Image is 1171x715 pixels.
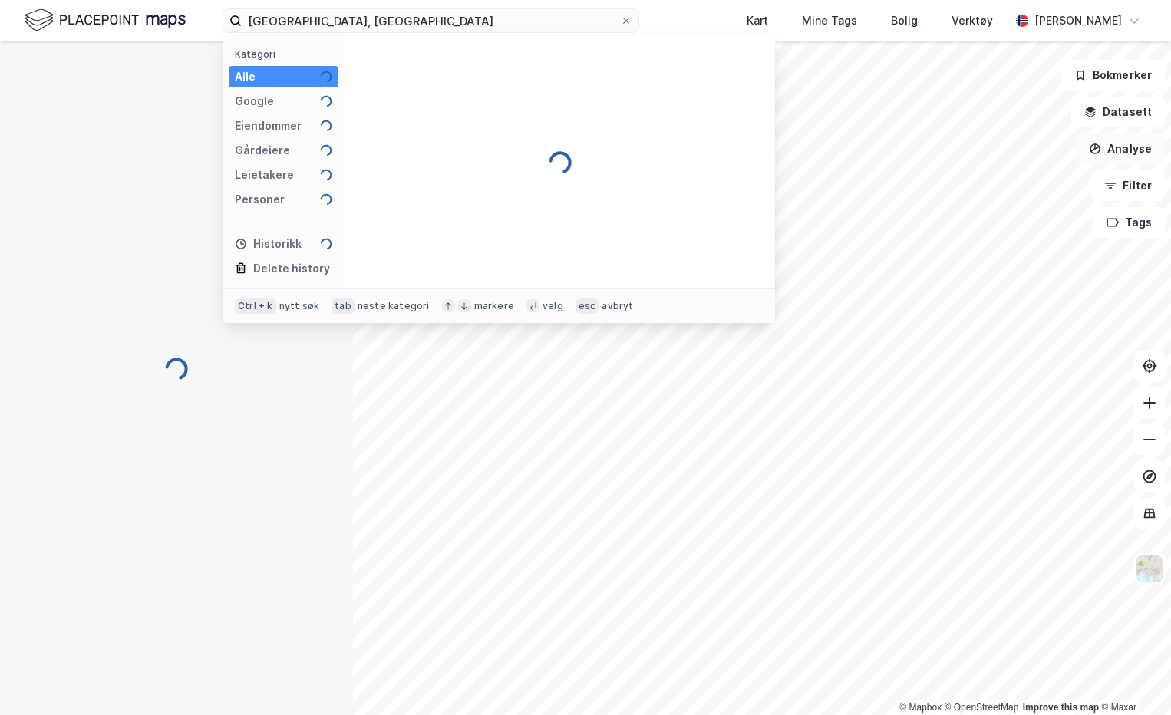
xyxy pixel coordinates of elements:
div: esc [576,298,599,314]
div: Historikk [235,235,302,253]
div: Leietakere [235,166,294,184]
img: spinner.a6d8c91a73a9ac5275cf975e30b51cfb.svg [320,95,332,107]
button: Datasett [1071,97,1165,127]
div: Eiendommer [235,117,302,135]
div: [PERSON_NAME] [1034,12,1122,30]
div: avbryt [602,300,633,312]
div: Gårdeiere [235,141,290,160]
a: Mapbox [899,702,942,713]
div: Personer [235,190,285,209]
img: spinner.a6d8c91a73a9ac5275cf975e30b51cfb.svg [320,193,332,206]
img: spinner.a6d8c91a73a9ac5275cf975e30b51cfb.svg [320,169,332,181]
button: Analyse [1076,133,1165,164]
img: spinner.a6d8c91a73a9ac5275cf975e30b51cfb.svg [164,357,189,381]
input: Søk på adresse, matrikkel, gårdeiere, leietakere eller personer [242,9,620,32]
div: Bolig [891,12,918,30]
button: Tags [1093,207,1165,238]
div: Google [235,92,274,110]
div: Verktøy [952,12,993,30]
a: OpenStreetMap [945,702,1019,713]
div: nytt søk [279,300,320,312]
div: tab [332,298,355,314]
div: Kart [747,12,768,30]
div: Kontrollprogram for chat [1094,641,1171,715]
div: Ctrl + k [235,298,276,314]
button: Bokmerker [1061,60,1165,91]
img: logo.f888ab2527a4732fd821a326f86c7f29.svg [25,7,186,34]
button: Filter [1091,170,1165,201]
img: spinner.a6d8c91a73a9ac5275cf975e30b51cfb.svg [320,71,332,83]
div: Delete history [253,259,330,278]
iframe: Chat Widget [1094,641,1171,715]
a: Improve this map [1023,702,1099,713]
img: spinner.a6d8c91a73a9ac5275cf975e30b51cfb.svg [320,120,332,132]
div: velg [543,300,563,312]
img: spinner.a6d8c91a73a9ac5275cf975e30b51cfb.svg [320,238,332,250]
div: markere [474,300,514,312]
div: Mine Tags [802,12,857,30]
img: spinner.a6d8c91a73a9ac5275cf975e30b51cfb.svg [320,144,332,157]
img: Z [1135,554,1164,583]
div: Kategori [235,48,338,60]
img: spinner.a6d8c91a73a9ac5275cf975e30b51cfb.svg [548,150,572,175]
div: Alle [235,68,256,86]
div: neste kategori [358,300,430,312]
